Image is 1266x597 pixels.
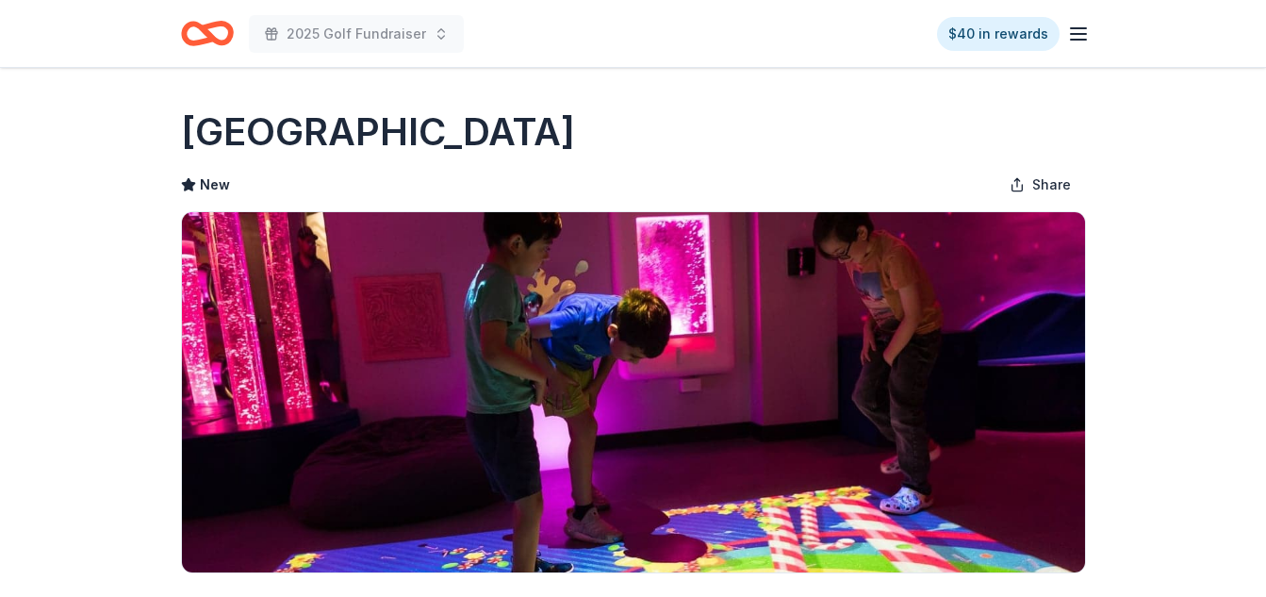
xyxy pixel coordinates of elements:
[181,106,575,158] h1: [GEOGRAPHIC_DATA]
[182,212,1085,572] img: Image for Miami Children's Museum
[181,11,234,56] a: Home
[287,23,426,45] span: 2025 Golf Fundraiser
[249,15,464,53] button: 2025 Golf Fundraiser
[995,166,1086,204] button: Share
[200,174,230,196] span: New
[937,17,1060,51] a: $40 in rewards
[1032,174,1071,196] span: Share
